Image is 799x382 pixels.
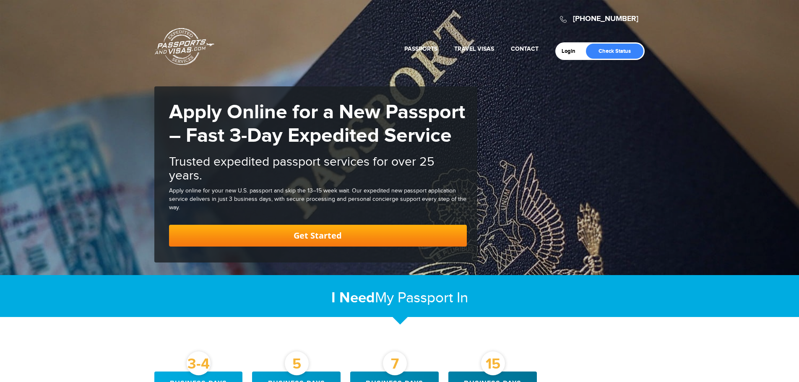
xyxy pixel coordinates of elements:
h2: Trusted expedited passport services for over 25 years. [169,155,467,183]
a: Travel Visas [454,45,494,52]
div: Apply online for your new U.S. passport and skip the 13–15 week wait. Our expedited new passport ... [169,187,467,212]
a: Login [562,48,581,55]
div: 3-4 [187,351,211,375]
a: [PHONE_NUMBER] [573,14,638,23]
a: Contact [511,45,539,52]
a: Passports & [DOMAIN_NAME] [155,28,214,65]
a: Check Status [586,44,643,59]
span: Passport In [398,289,468,307]
strong: Apply Online for a New Passport – Fast 3-Day Expedited Service [169,100,465,148]
a: Passports [404,45,437,52]
strong: I Need [331,289,375,307]
a: Get Started [169,225,467,247]
div: 15 [481,351,505,375]
h2: My [154,289,645,307]
div: 5 [285,351,309,375]
div: 7 [383,351,407,375]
